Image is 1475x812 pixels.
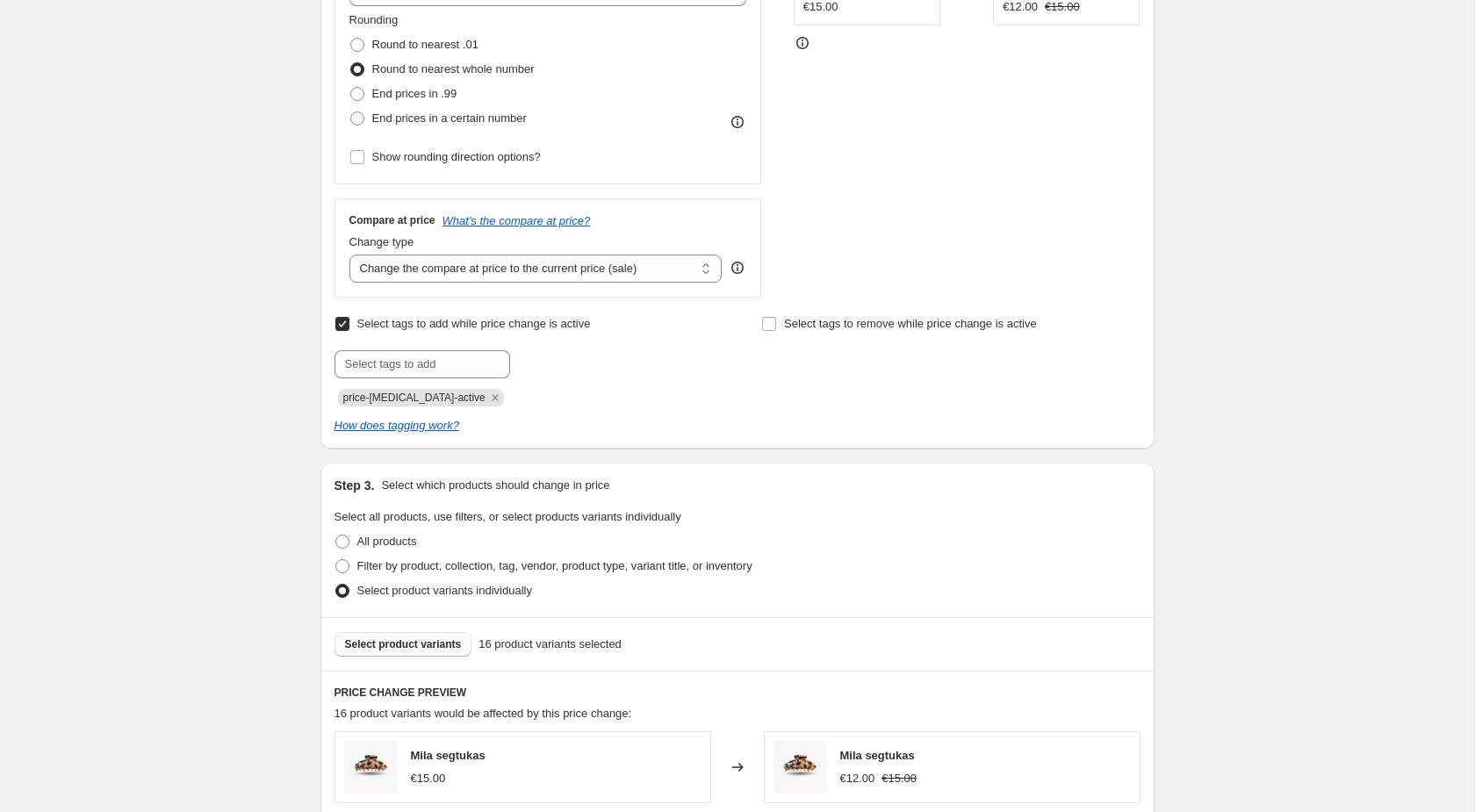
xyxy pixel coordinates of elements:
span: price-change-job-active [343,392,486,404]
span: End prices in a certain number [372,111,527,125]
span: Select tags to remove while price change is active [784,317,1037,330]
h6: PRICE CHANGE PREVIEW [335,686,1140,700]
h3: Compare at price [349,213,435,227]
input: Select tags to add [335,350,510,378]
span: Mila segtukas [411,749,486,762]
span: Rounding [349,13,399,26]
div: €12.00 [840,770,875,787]
span: Change type [349,235,414,248]
strike: €15.00 [881,770,917,787]
img: 1_80x.png [773,741,826,794]
span: Select product variants [345,637,462,651]
span: Select all products, use filters, or select products variants individually [335,510,681,523]
span: 16 product variants selected [478,636,622,653]
span: Select tags to add while price change is active [357,317,591,330]
span: Show rounding direction options? [372,150,541,163]
div: €15.00 [411,770,446,787]
button: Select product variants [335,632,472,657]
span: Select product variants individually [357,584,532,597]
span: Round to nearest whole number [372,62,535,75]
span: Filter by product, collection, tag, vendor, product type, variant title, or inventory [357,559,752,572]
button: Remove price-change-job-active [487,390,503,406]
span: All products [357,535,417,548]
span: 16 product variants would be affected by this price change: [335,707,632,720]
button: What's the compare at price? [442,214,591,227]
span: End prices in .99 [372,87,457,100]
p: Select which products should change in price [381,477,609,494]
img: 1_80x.png [344,741,397,794]
span: Round to nearest .01 [372,38,478,51]
span: Mila segtukas [840,749,915,762]
a: How does tagging work? [335,419,459,432]
h2: Step 3. [335,477,375,494]
div: help [729,259,746,277]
